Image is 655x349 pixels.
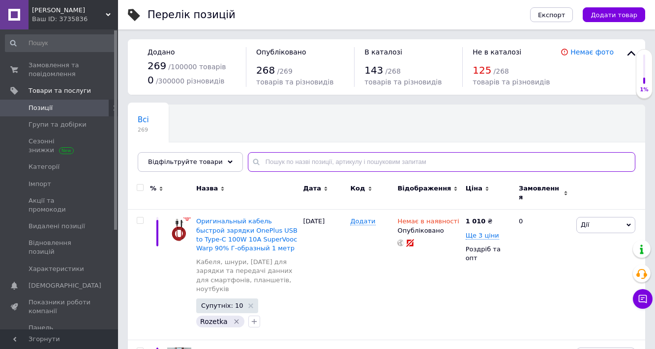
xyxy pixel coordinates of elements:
[150,184,156,193] span: %
[277,67,292,75] span: / 269
[148,10,236,20] div: Перелік позицій
[256,78,333,86] span: товарів та різновидів
[29,180,51,188] span: Імпорт
[29,120,87,129] span: Групи та добірки
[148,60,166,72] span: 269
[138,126,149,134] span: 269
[201,302,243,309] span: Супутніх: 10
[29,222,85,231] span: Видалені позиції
[636,86,652,93] div: 1%
[591,11,637,19] span: Додати товар
[32,15,118,24] div: Ваш ID: 3735836
[364,48,402,56] span: В каталозі
[5,34,116,52] input: Пошук
[196,258,298,294] a: Кабеля, шнури, [DATE] для зарядки та передачі данних для смартфонів, планшетів, ноутбуків
[29,86,91,95] span: Товари та послуги
[350,217,375,225] span: Додати
[29,323,91,341] span: Панель управління
[167,217,191,242] img: Оригинальный кабель быстрой зарядки OnePlus USB to Type-C 100W 10A SuperVooc Warp 90% Г-образный ...
[29,239,91,256] span: Відновлення позицій
[583,7,645,22] button: Додати товар
[397,226,460,235] div: Опубліковано
[494,67,509,75] span: / 268
[156,77,225,85] span: / 300000 різновидів
[200,318,228,325] span: Rozetka
[397,217,459,228] span: Немає в наявності
[29,265,84,273] span: Характеристики
[385,67,400,75] span: / 268
[466,232,499,240] span: Ще 3 ціни
[350,184,365,193] span: Код
[148,158,223,165] span: Відфільтруйте товари
[29,104,53,112] span: Позиції
[29,61,91,79] span: Замовлення та повідомлення
[29,281,101,290] span: [DEMOGRAPHIC_DATA]
[397,184,451,193] span: Відображення
[473,48,521,56] span: Не в каталозі
[513,210,574,340] div: 0
[256,64,275,76] span: 268
[148,74,154,86] span: 0
[29,137,91,155] span: Сезонні знижки
[364,64,383,76] span: 143
[303,184,321,193] span: Дата
[519,184,561,202] span: Замовлення
[473,64,491,76] span: 125
[256,48,306,56] span: Опубліковано
[29,196,91,214] span: Акції та промокоди
[148,48,175,56] span: Додано
[364,78,442,86] span: товарів та різновидів
[466,217,486,225] b: 1 010
[196,184,218,193] span: Назва
[633,289,653,309] button: Чат з покупцем
[248,152,635,172] input: Пошук по назві позиції, артикулу і пошуковим запитам
[530,7,573,22] button: Експорт
[300,210,348,340] div: [DATE]
[466,217,493,226] div: ₴
[32,6,106,15] span: Смарт Мобайл
[466,245,510,263] div: Роздріб та опт
[138,115,149,124] span: Всі
[466,184,482,193] span: Ціна
[168,63,226,71] span: / 100000 товарів
[581,221,589,228] span: Дії
[29,162,60,171] span: Категорії
[570,48,614,56] a: Немає фото
[473,78,550,86] span: товарів та різновидів
[538,11,566,19] span: Експорт
[196,217,298,252] a: Оригинальный кабель быстрой зарядки OnePlus USB to Type-C 100W 10A SuperVooc Warp 90% Г-образный ...
[29,298,91,316] span: Показники роботи компанії
[233,318,240,325] svg: Видалити мітку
